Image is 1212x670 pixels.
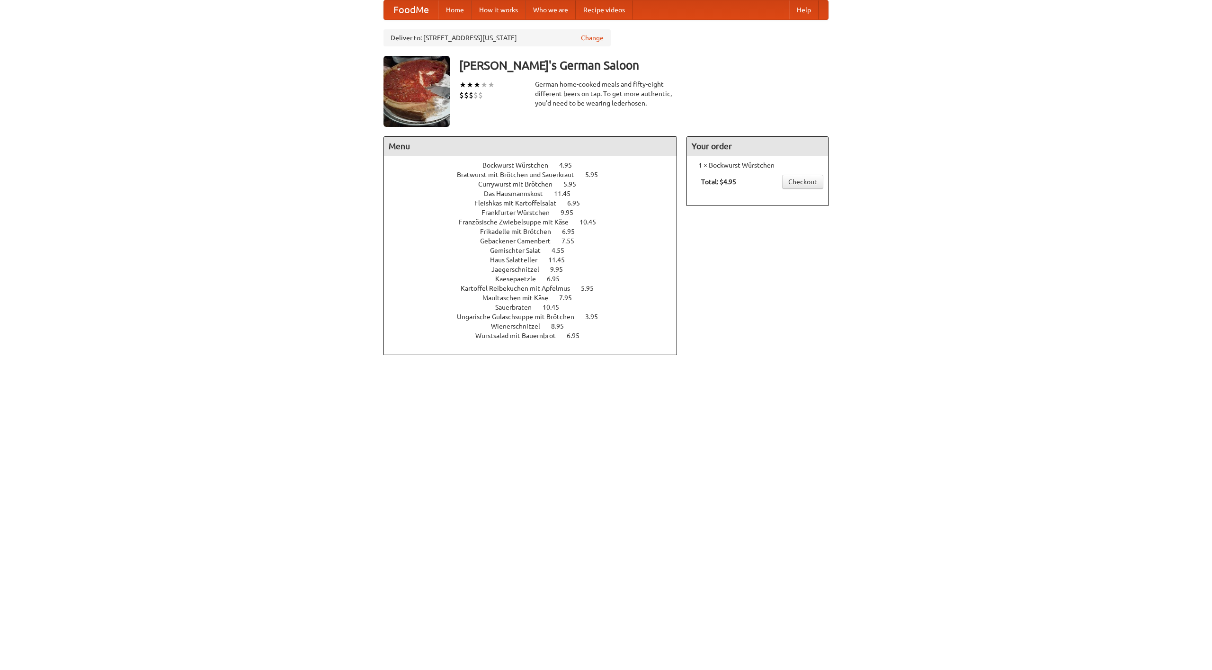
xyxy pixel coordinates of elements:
span: 11.45 [548,256,574,264]
span: Haus Salatteller [490,256,547,264]
span: 5.95 [581,285,603,292]
li: $ [478,90,483,100]
li: $ [473,90,478,100]
li: $ [464,90,469,100]
a: Fleishkas mit Kartoffelsalat 6.95 [474,199,597,207]
a: Haus Salatteller 11.45 [490,256,582,264]
span: 9.95 [561,209,583,216]
li: ★ [459,80,466,90]
span: 10.45 [543,304,569,311]
a: Who we are [526,0,576,19]
a: Gebackener Camenbert 7.55 [480,237,592,245]
span: Wienerschnitzel [491,322,550,330]
span: 6.95 [547,275,569,283]
div: German home-cooked meals and fifty-eight different beers on tap. To get more authentic, you'd nee... [535,80,677,108]
a: Sauerbraten 10.45 [495,304,577,311]
li: 1 × Bockwurst Würstchen [692,161,823,170]
span: Das Hausmannskost [484,190,553,197]
span: 11.45 [554,190,580,197]
a: Kartoffel Reibekuchen mit Apfelmus 5.95 [461,285,611,292]
span: 3.95 [585,313,607,321]
div: Deliver to: [STREET_ADDRESS][US_STATE] [383,29,611,46]
a: Home [438,0,472,19]
a: Bratwurst mit Brötchen und Sauerkraut 5.95 [457,171,615,179]
span: Frankfurter Würstchen [481,209,559,216]
h4: Your order [687,137,828,156]
a: Ungarische Gulaschsuppe mit Brötchen 3.95 [457,313,615,321]
a: Frikadelle mit Brötchen 6.95 [480,228,592,235]
span: Bockwurst Würstchen [482,161,558,169]
a: Maultaschen mit Käse 7.95 [482,294,589,302]
span: Fleishkas mit Kartoffelsalat [474,199,566,207]
a: Frankfurter Würstchen 9.95 [481,209,591,216]
span: Ungarische Gulaschsuppe mit Brötchen [457,313,584,321]
span: 9.95 [550,266,572,273]
a: Wurstsalad mit Bauernbrot 6.95 [475,332,597,339]
span: 6.95 [567,332,589,339]
li: ★ [488,80,495,90]
span: Kaesepaetzle [495,275,545,283]
h4: Menu [384,137,677,156]
a: Das Hausmannskost 11.45 [484,190,588,197]
span: 8.95 [551,322,573,330]
span: Jaegerschnitzel [491,266,549,273]
a: Help [789,0,819,19]
span: 5.95 [563,180,586,188]
a: FoodMe [384,0,438,19]
a: Bockwurst Würstchen 4.95 [482,161,589,169]
a: Wienerschnitzel 8.95 [491,322,581,330]
b: Total: $4.95 [701,178,736,186]
a: Jaegerschnitzel 9.95 [491,266,580,273]
a: Kaesepaetzle 6.95 [495,275,577,283]
span: 10.45 [579,218,606,226]
li: $ [469,90,473,100]
span: 4.95 [559,161,581,169]
li: ★ [473,80,481,90]
span: Gebackener Camenbert [480,237,560,245]
span: 7.95 [559,294,581,302]
span: Gemischter Salat [490,247,550,254]
span: Frikadelle mit Brötchen [480,228,561,235]
span: 7.55 [561,237,584,245]
span: 6.95 [562,228,584,235]
a: Recipe videos [576,0,633,19]
span: Currywurst mit Brötchen [478,180,562,188]
li: $ [459,90,464,100]
span: Französische Zwiebelsuppe mit Käse [459,218,578,226]
li: ★ [481,80,488,90]
a: Checkout [782,175,823,189]
a: Change [581,33,604,43]
span: 4.55 [552,247,574,254]
span: Maultaschen mit Käse [482,294,558,302]
li: ★ [466,80,473,90]
span: Wurstsalad mit Bauernbrot [475,332,565,339]
img: angular.jpg [383,56,450,127]
span: 6.95 [567,199,589,207]
a: How it works [472,0,526,19]
span: Kartoffel Reibekuchen mit Apfelmus [461,285,579,292]
h3: [PERSON_NAME]'s German Saloon [459,56,829,75]
span: 5.95 [585,171,607,179]
a: Französische Zwiebelsuppe mit Käse 10.45 [459,218,614,226]
a: Gemischter Salat 4.55 [490,247,582,254]
span: Bratwurst mit Brötchen und Sauerkraut [457,171,584,179]
a: Currywurst mit Brötchen 5.95 [478,180,594,188]
span: Sauerbraten [495,304,541,311]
